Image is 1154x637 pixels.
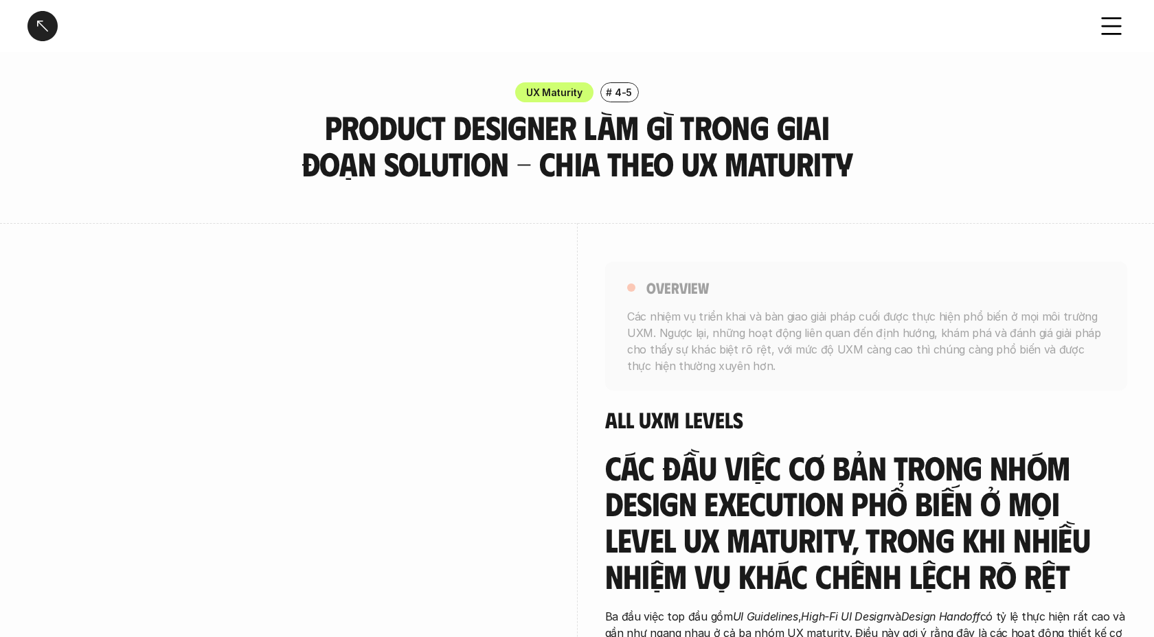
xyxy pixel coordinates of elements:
p: 4-5 [615,85,632,100]
h6: # [606,87,612,97]
h4: All UXM levels [605,406,1127,432]
h3: Các đầu việc cơ bản trong nhóm Design Execution phổ biến ở mọi level UX maturity, trong khi nhiều... [605,450,1127,594]
p: UX Maturity [526,85,582,100]
h5: overview [646,278,709,297]
em: High-Fi UI Design [801,610,889,623]
h3: Product Designer làm gì trong giai đoạn Solution - Chia theo UX Maturity [285,109,869,182]
em: UI Guidelines [733,610,798,623]
p: Các nhiệm vụ triển khai và bàn giao giải pháp cuối được thực hiện phổ biến ở mọi môi trường UXM. ... [627,308,1105,373]
em: Design Handoff [901,610,980,623]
